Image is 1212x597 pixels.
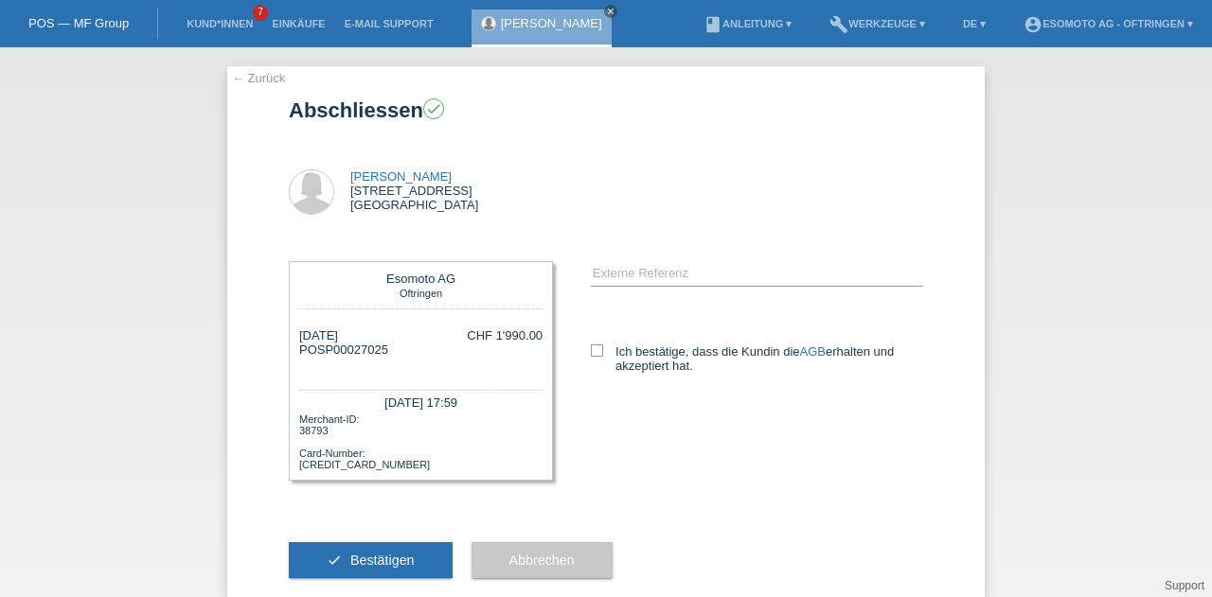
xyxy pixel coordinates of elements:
[704,15,722,34] i: book
[350,169,452,184] a: [PERSON_NAME]
[350,553,415,568] span: Bestätigen
[829,15,848,34] i: build
[350,169,478,212] div: [STREET_ADDRESS] [GEOGRAPHIC_DATA]
[335,18,443,29] a: E-Mail Support
[425,100,442,117] i: check
[954,18,995,29] a: DE ▾
[820,18,935,29] a: buildWerkzeuge ▾
[262,18,334,29] a: Einkäufe
[501,16,602,30] a: [PERSON_NAME]
[289,542,453,578] button: check Bestätigen
[304,286,538,299] div: Oftringen
[1165,579,1204,592] a: Support
[28,16,129,30] a: POS — MF Group
[299,328,388,371] div: [DATE] POSP00027025
[299,412,543,470] div: Merchant-ID: 38793 Card-Number: [CREDIT_CARD_NUMBER]
[694,18,801,29] a: bookAnleitung ▾
[509,553,575,568] span: Abbrechen
[177,18,262,29] a: Kund*innen
[1024,15,1043,34] i: account_circle
[327,553,342,568] i: check
[604,5,617,18] a: close
[467,328,543,342] div: CHF 1'990.00
[472,542,613,578] button: Abbrechen
[1014,18,1203,29] a: account_circleEsomoto AG - Oftringen ▾
[289,98,923,122] h1: Abschliessen
[304,272,538,286] div: Esomoto AG
[232,71,285,85] a: ← Zurück
[253,5,268,21] span: 7
[606,7,615,16] i: close
[800,344,826,359] a: AGB
[299,390,543,412] div: [DATE] 17:59
[591,344,923,373] label: Ich bestätige, dass die Kundin die erhalten und akzeptiert hat.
